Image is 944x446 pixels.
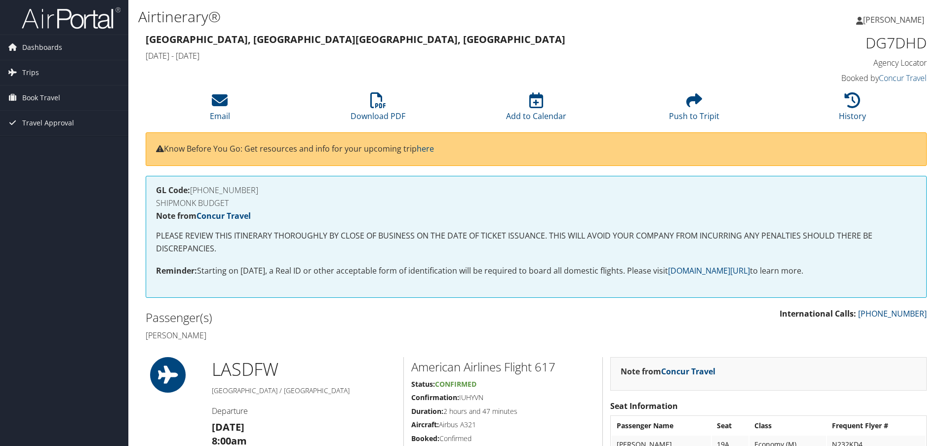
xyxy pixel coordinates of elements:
span: Travel Approval [22,111,74,135]
a: Concur Travel [197,210,251,221]
a: Concur Travel [879,73,927,83]
h1: Airtinerary® [138,6,669,27]
h4: Agency Locator [743,57,927,68]
a: Concur Travel [661,366,715,377]
strong: Reminder: [156,265,197,276]
p: PLEASE REVIEW THIS ITINERARY THOROUGHLY BY CLOSE OF BUSINESS ON THE DATE OF TICKET ISSUANCE. THIS... [156,230,916,255]
a: History [839,98,866,122]
strong: International Calls: [780,308,856,319]
th: Frequent Flyer # [827,417,925,435]
h2: American Airlines Flight 617 [411,359,595,375]
strong: Note from [156,210,251,221]
strong: [DATE] [212,420,244,434]
h5: [GEOGRAPHIC_DATA] / [GEOGRAPHIC_DATA] [212,386,396,396]
a: [PHONE_NUMBER] [858,308,927,319]
img: airportal-logo.png [22,6,120,30]
span: [PERSON_NAME] [863,14,924,25]
h4: [PHONE_NUMBER] [156,186,916,194]
strong: Status: [411,379,435,389]
strong: Booked: [411,434,439,443]
strong: Note from [621,366,715,377]
h4: Booked by [743,73,927,83]
strong: [GEOGRAPHIC_DATA], [GEOGRAPHIC_DATA] [GEOGRAPHIC_DATA], [GEOGRAPHIC_DATA] [146,33,565,46]
h5: Airbus A321 [411,420,595,430]
h5: Confirmed [411,434,595,444]
a: [DOMAIN_NAME][URL] [668,265,750,276]
a: [PERSON_NAME] [856,5,934,35]
th: Seat [712,417,748,435]
th: Class [749,417,826,435]
strong: Confirmation: [411,393,459,402]
strong: Duration: [411,406,443,416]
th: Passenger Name [612,417,710,435]
a: Add to Calendar [506,98,566,122]
span: Confirmed [435,379,476,389]
span: Dashboards [22,35,62,60]
a: Download PDF [351,98,405,122]
h5: IUHYVN [411,393,595,403]
strong: Aircraft: [411,420,439,429]
p: Know Before You Go: Get resources and info for your upcoming trip [156,143,916,156]
h4: [DATE] - [DATE] [146,50,728,61]
h4: SHIPMONK BUDGET [156,199,916,207]
h4: Departure [212,405,396,416]
h1: DG7DHD [743,33,927,53]
span: Book Travel [22,85,60,110]
h1: LAS DFW [212,357,396,382]
span: Trips [22,60,39,85]
a: Push to Tripit [669,98,719,122]
a: here [417,143,434,154]
h2: Passenger(s) [146,309,529,326]
p: Starting on [DATE], a Real ID or other acceptable form of identification will be required to boar... [156,265,916,278]
strong: Seat Information [610,401,678,411]
h4: [PERSON_NAME] [146,330,529,341]
h5: 2 hours and 47 minutes [411,406,595,416]
strong: GL Code: [156,185,190,196]
a: Email [210,98,230,122]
